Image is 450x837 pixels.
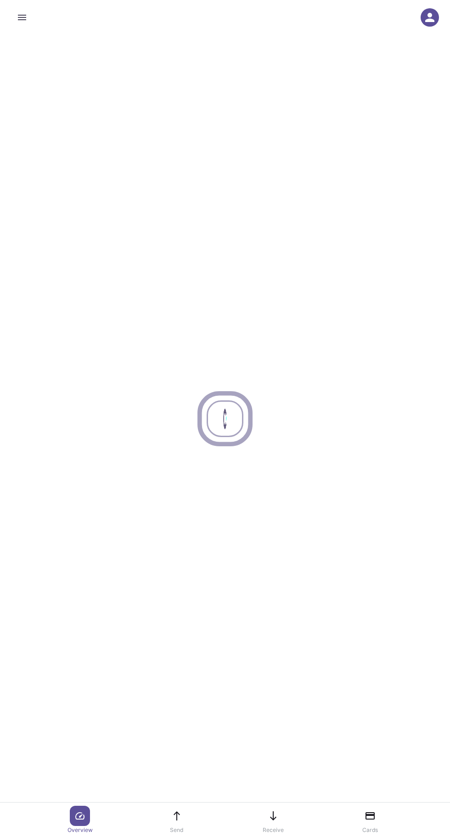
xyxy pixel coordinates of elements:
p: Cards [362,826,378,834]
a: Send [160,806,193,834]
p: Send [170,826,183,834]
p: Receive [263,826,284,834]
a: Overview [63,806,96,834]
a: Receive [257,806,290,834]
p: Overview [67,826,93,834]
a: Cards [354,806,387,834]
